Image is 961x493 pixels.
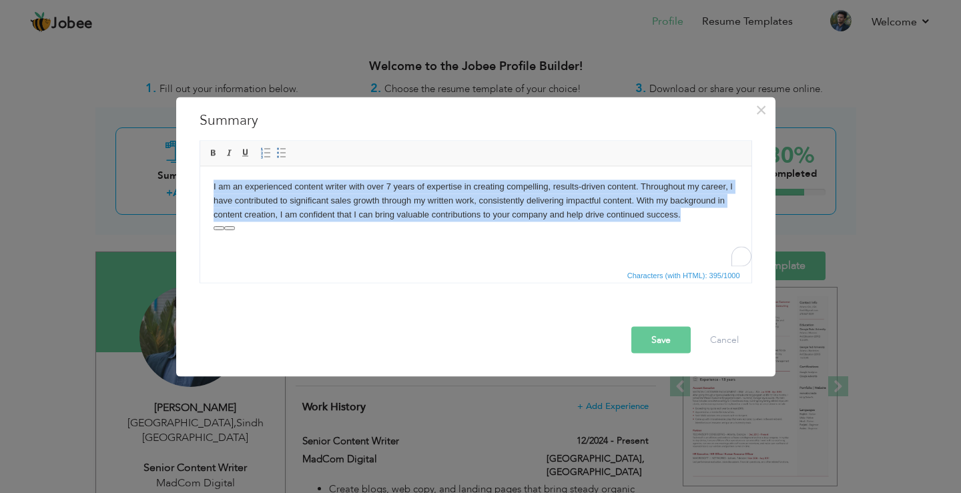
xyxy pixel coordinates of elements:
[222,145,237,160] a: Italic
[625,269,744,281] div: Statistics
[625,269,743,281] span: Characters (with HTML): 395/1000
[631,326,691,353] button: Save
[206,145,221,160] a: Bold
[751,99,772,120] button: Close
[200,166,751,266] iframe: Rich Text Editor, summaryEditor
[238,145,253,160] a: Underline
[274,145,289,160] a: Insert/Remove Bulleted List
[697,326,752,353] button: Cancel
[200,110,752,130] h3: Summary
[755,97,767,121] span: ×
[258,145,273,160] a: Insert/Remove Numbered List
